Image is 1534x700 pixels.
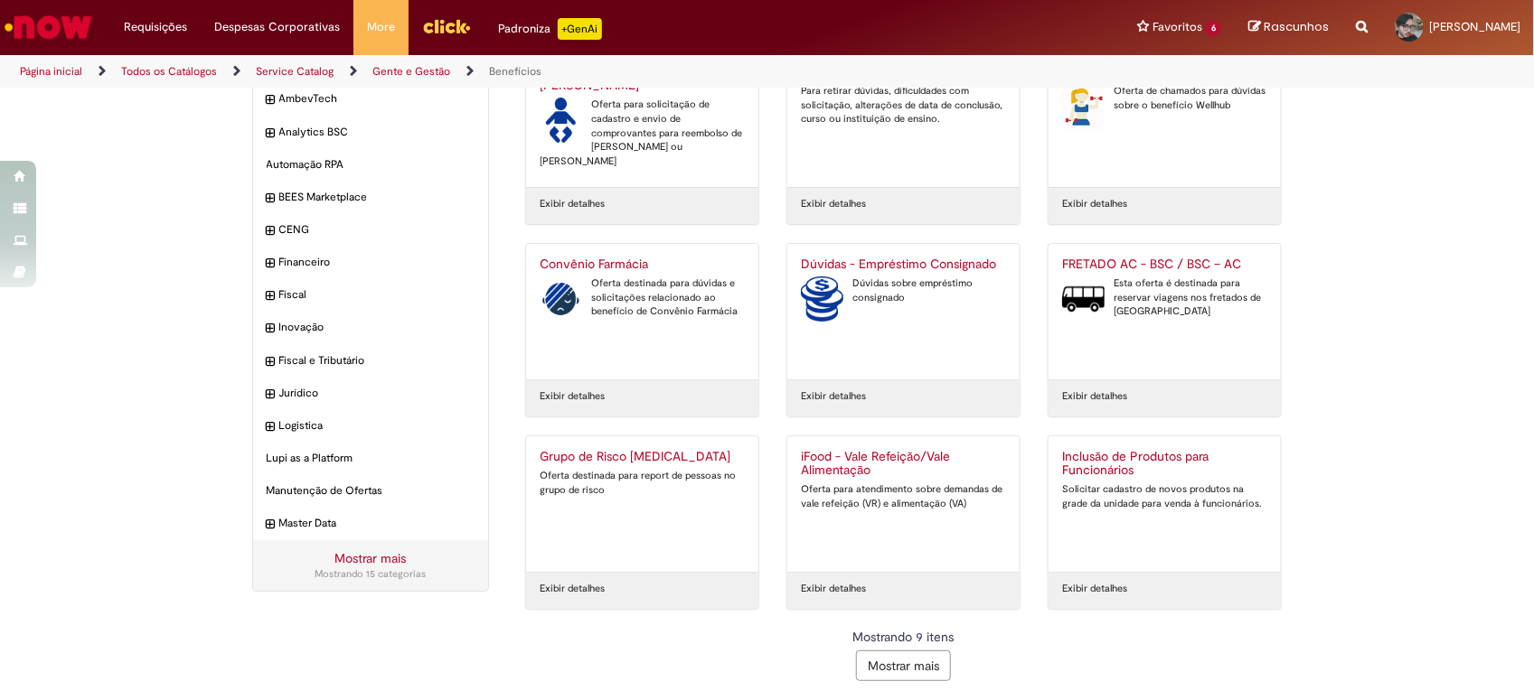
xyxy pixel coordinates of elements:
span: Automação RPA [267,157,475,173]
span: Master Data [279,516,475,531]
i: expandir categoria Inovação [267,320,275,338]
span: [PERSON_NAME] [1429,19,1520,34]
h2: Grupo de Risco COVID-19 [540,450,745,464]
div: Lupi as a Platform [253,442,489,475]
button: Mostrar mais [856,650,951,681]
i: expandir categoria Jurídico [267,386,275,404]
span: Logistica [279,418,475,434]
a: Exibir detalhes [801,389,866,404]
span: Financeiro [279,255,475,270]
span: Requisições [124,18,187,36]
i: expandir categoria CENG [267,222,275,240]
div: Solicitar cadastro de novos produtos na grade da unidade para venda à funcionários. [1062,482,1267,510]
div: Oferta de chamados para dúvidas sobre o benefício Wellhub [1062,84,1267,112]
p: +GenAi [558,18,602,40]
ul: Categorias [253,50,489,540]
a: FRETADO AC - BSC / BSC – AC FRETADO AC - BSC / BSC – AC Esta oferta é destinada para reservar via... [1049,244,1281,379]
i: expandir categoria Logistica [267,418,275,436]
img: Dúvidas - Empréstimo Consignado [801,276,843,322]
div: expandir categoria Fiscal e Tributário Fiscal e Tributário [253,344,489,378]
i: expandir categoria Fiscal e Tributário [267,353,275,371]
div: expandir categoria Fiscal Fiscal [253,278,489,312]
a: Exibir detalhes [801,582,866,596]
div: Oferta para atendimento sobre demandas de vale refeição (VR) e alimentação (VA) [801,482,1006,510]
span: Manutenção de Ofertas [267,483,475,499]
span: Despesas Corporativas [214,18,340,36]
span: Rascunhos [1264,18,1329,35]
a: Service Catalog [256,64,334,79]
span: 6 [1206,21,1221,36]
div: Oferta destinada para report de pessoas no grupo de risco [540,469,745,497]
span: CENG [279,222,475,238]
a: iFood - Vale Refeição/Vale Alimentação Oferta para atendimento sobre demandas de vale refeição (V... [787,436,1020,572]
span: Jurídico [279,386,475,401]
div: expandir categoria Inovação Inovação [253,311,489,344]
span: Inovação [279,320,475,335]
div: expandir categoria AmbevTech AmbevTech [253,82,489,116]
span: BEES Marketplace [279,190,475,205]
i: expandir categoria Master Data [267,516,275,534]
div: expandir categoria Jurídico Jurídico [253,377,489,410]
a: Convênio Farmácia Convênio Farmácia Oferta destinada para dúvidas e solicitações relacionado ao b... [526,244,758,379]
span: AmbevTech [279,91,475,107]
div: expandir categoria Financeiro Financeiro [253,246,489,279]
span: Fiscal e Tributário [279,353,475,369]
a: [PERSON_NAME] e [PERSON_NAME] Auxílio Creche e Babá Oferta para solicitação de cadastro e envio d... [526,51,758,187]
a: Exibir detalhes [540,582,605,596]
a: Bolsa de Estudos – FAHZ Para retirar dúvidas, dificuldades com solicitação, alterações de data de... [787,51,1020,187]
a: Mostrar mais [334,550,406,566]
i: expandir categoria Fiscal [267,287,275,305]
span: Analytics BSC [279,125,475,140]
img: click_logo_yellow_360x200.png [422,13,471,40]
div: Oferta destinada para dúvidas e solicitações relacionado ao benefício de Convênio Farmácia [540,276,745,319]
a: Exibir detalhes [1062,582,1127,596]
div: expandir categoria Master Data Master Data [253,507,489,540]
span: More [367,18,395,36]
i: expandir categoria AmbevTech [267,91,275,109]
a: Benefícios [489,64,541,79]
i: expandir categoria BEES Marketplace [267,190,275,208]
a: Exibir detalhes [801,197,866,211]
img: ServiceNow [2,9,95,45]
div: expandir categoria Logistica Logistica [253,409,489,443]
a: Convênio Academia (Wellhub) Convênio Academia (Wellhub) Oferta de chamados para dúvidas sobre o b... [1049,51,1281,187]
img: Auxílio Creche e Babá [540,98,582,143]
div: expandir categoria CENG CENG [253,213,489,247]
a: Inclusão de Produtos para Funcionários Solicitar cadastro de novos produtos na grade da unidade p... [1049,436,1281,572]
a: Página inicial [20,64,82,79]
span: Favoritos [1153,18,1202,36]
img: FRETADO AC - BSC / BSC – AC [1062,276,1105,322]
div: Dúvidas sobre empréstimo consignado [801,276,1006,304]
a: Gente e Gestão [372,64,450,79]
a: Todos os Catálogos [121,64,217,79]
div: Esta oferta é destinada para reservar viagens nos fretados de [GEOGRAPHIC_DATA] [1062,276,1267,319]
h2: iFood - Vale Refeição/Vale Alimentação [801,450,1006,479]
span: Lupi as a Platform [267,451,475,466]
a: Grupo de Risco [MEDICAL_DATA] Oferta destinada para report de pessoas no grupo de risco [526,436,758,572]
div: expandir categoria BEES Marketplace BEES Marketplace [253,181,489,214]
h2: Dúvidas - Empréstimo Consignado [801,257,1006,272]
div: Manutenção de Ofertas [253,474,489,508]
a: Exibir detalhes [1062,389,1127,404]
ul: Trilhas de página [14,55,1009,89]
h2: FRETADO AC - BSC / BSC – AC [1062,257,1267,272]
i: expandir categoria Financeiro [267,255,275,273]
div: Para retirar dúvidas, dificuldades com solicitação, alterações de data de conclusão, curso ou ins... [801,84,1006,126]
i: expandir categoria Analytics BSC [267,125,275,143]
a: Rascunhos [1248,19,1329,36]
div: Automação RPA [253,148,489,182]
h2: Convênio Farmácia [540,257,745,272]
img: Convênio Farmácia [540,276,582,322]
div: Mostrando 9 itens [525,628,1283,646]
a: Exibir detalhes [1062,197,1127,211]
div: expandir categoria Analytics BSC Analytics BSC [253,116,489,149]
h2: Inclusão de Produtos para Funcionários [1062,450,1267,479]
a: Dúvidas - Empréstimo Consignado Dúvidas - Empréstimo Consignado Dúvidas sobre empréstimo consignado [787,244,1020,379]
img: Convênio Academia (Wellhub) [1062,84,1105,129]
a: Exibir detalhes [540,197,605,211]
span: Fiscal [279,287,475,303]
div: Oferta para solicitação de cadastro e envio de comprovantes para reembolso de [PERSON_NAME] ou [P... [540,98,745,169]
a: Exibir detalhes [540,389,605,404]
div: Padroniza [498,18,602,40]
div: Mostrando 15 categorias [267,567,475,582]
